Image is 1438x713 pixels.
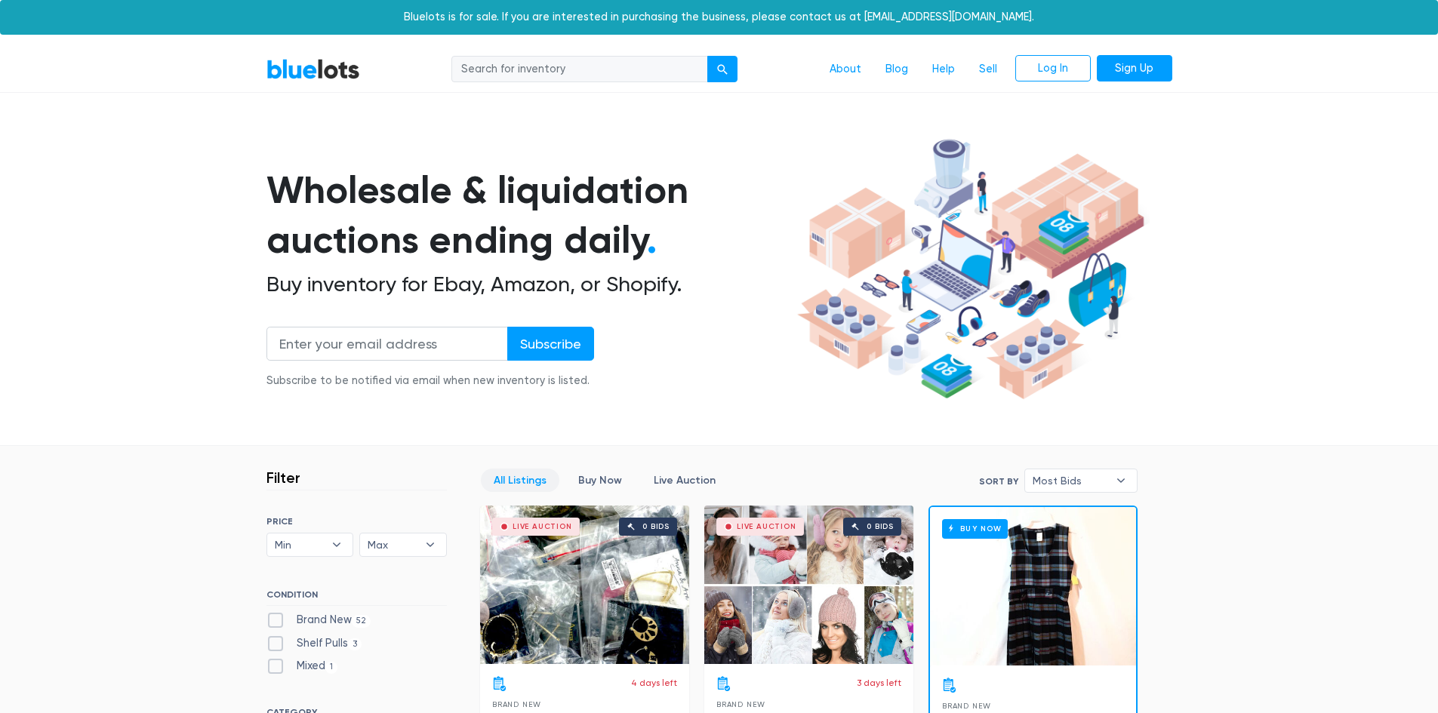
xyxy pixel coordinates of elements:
div: 0 bids [642,523,670,530]
div: Live Auction [513,523,572,530]
div: 0 bids [867,523,894,530]
div: Live Auction [737,523,796,530]
label: Mixed [266,658,338,675]
a: Blog [873,55,920,84]
span: 3 [348,638,362,650]
a: Live Auction 0 bids [480,506,689,664]
span: Most Bids [1033,469,1108,492]
label: Brand New [266,612,371,628]
h6: CONDITION [266,589,447,606]
a: Help [920,55,967,84]
input: Search for inventory [451,56,708,83]
span: Max [368,533,417,556]
label: Sort By [979,475,1018,488]
p: 3 days left [857,676,901,690]
span: Min [275,533,325,556]
h6: PRICE [266,516,447,527]
h1: Wholesale & liquidation auctions ending daily [266,165,792,266]
input: Enter your email address [266,327,508,361]
input: Subscribe [507,327,594,361]
span: Brand New [942,702,991,710]
a: Sign Up [1097,55,1172,82]
a: Live Auction [641,469,728,492]
b: ▾ [1105,469,1137,492]
a: BlueLots [266,58,360,80]
span: 52 [352,615,371,627]
a: Log In [1015,55,1091,82]
b: ▾ [414,533,446,556]
p: 4 days left [631,676,677,690]
a: Live Auction 0 bids [704,506,913,664]
a: About [818,55,873,84]
a: All Listings [481,469,559,492]
h3: Filter [266,469,300,487]
a: Buy Now [565,469,635,492]
h2: Buy inventory for Ebay, Amazon, or Shopify. [266,272,792,297]
img: hero-ee84e7d0318cb26816c560f6b4441b76977f77a177738b4e94f68c95b2b83dbb.png [792,132,1150,407]
a: Buy Now [930,507,1136,665]
b: ▾ [321,533,353,556]
span: Brand New [492,700,541,708]
a: Sell [967,55,1009,84]
span: Brand New [716,700,765,708]
span: 1 [325,662,338,674]
span: . [647,217,657,263]
label: Shelf Pulls [266,635,362,652]
h6: Buy Now [942,519,1008,538]
div: Subscribe to be notified via email when new inventory is listed. [266,373,594,389]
